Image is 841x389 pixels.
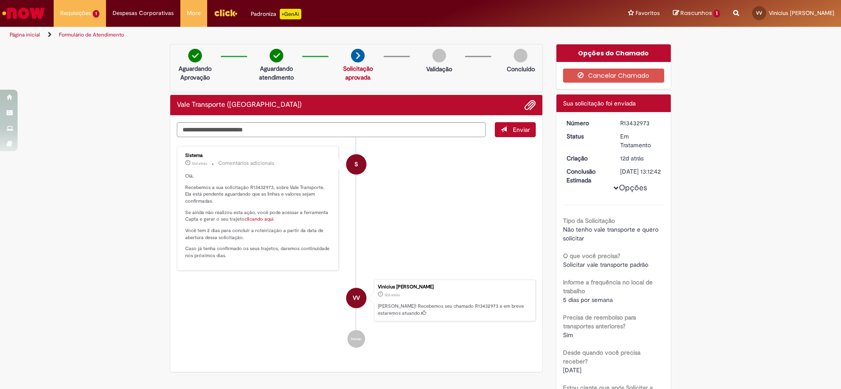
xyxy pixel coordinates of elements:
[680,9,712,17] span: Rascunhos
[351,49,365,62] img: arrow-next.png
[355,154,358,175] span: S
[192,161,207,166] span: 12d atrás
[245,216,275,222] a: clicando aqui.
[495,122,536,137] button: Enviar
[673,9,720,18] a: Rascunhos
[214,6,238,19] img: click_logo_yellow_360x200.png
[563,69,665,83] button: Cancelar Chamado
[513,126,530,134] span: Enviar
[280,9,301,19] p: +GenAi
[563,99,636,107] span: Sua solicitação foi enviada
[620,119,661,127] div: R13432973
[769,9,834,17] span: Vinicius [PERSON_NAME]
[187,9,201,18] span: More
[563,296,613,304] span: 5 dias por semana
[185,209,332,223] p: Se ainda não realizou esta ação, você pode acessar a ferramenta Capta e gerar o seu trajeto
[353,287,360,309] span: VV
[563,225,660,242] span: Não tenho vale transporte e quero solicitar
[620,167,661,176] div: [DATE] 13:12:42
[560,119,614,127] dt: Número
[563,313,636,330] b: Precisa de reembolso para transportes anteriores?
[185,153,332,158] div: Sistema
[713,10,720,18] span: 1
[177,122,486,137] textarea: Digite sua mensagem aqui...
[563,261,648,269] span: Solicitar vale transporte padrão
[507,65,535,73] p: Concluído
[185,245,332,259] p: Caso já tenha confirmado os seus trajetos, daremos continuidade nos próximos dias.
[255,64,298,82] p: Aguardando atendimento
[177,280,536,322] li: Vinicius Junio Viana
[384,292,400,298] span: 12d atrás
[177,101,302,109] h2: Vale Transporte (VT) Histórico de tíquete
[270,49,283,62] img: check-circle-green.png
[556,44,671,62] div: Opções do Chamado
[620,154,644,162] time: 20/08/2025 15:12:38
[192,161,207,166] time: 20/08/2025 15:12:42
[756,10,762,16] span: VV
[177,137,536,357] ul: Histórico de tíquete
[524,99,536,111] button: Adicionar anexos
[188,49,202,62] img: check-circle-green.png
[378,284,531,290] div: Vinicius [PERSON_NAME]
[560,167,614,185] dt: Conclusão Estimada
[59,31,124,38] a: Formulário de Atendimento
[563,331,573,339] span: Sim
[620,154,644,162] span: 12d atrás
[1,4,46,22] img: ServiceNow
[113,9,174,18] span: Despesas Corporativas
[432,49,446,62] img: img-circle-grey.png
[560,132,614,141] dt: Status
[346,154,366,175] div: System
[514,49,527,62] img: img-circle-grey.png
[636,9,660,18] span: Favoritos
[218,160,274,167] small: Comentários adicionais
[563,366,581,374] span: [DATE]
[384,292,400,298] time: 20/08/2025 15:12:38
[251,9,301,19] div: Padroniza
[185,184,332,205] p: Recebemos a sua solicitação R13432973, sobre Vale Transporte. Ela está pendente aguardando que as...
[563,349,640,365] b: Desde quando você precisa receber?
[563,278,653,295] b: Informe a frequência no local de trabalho
[93,10,99,18] span: 1
[346,288,366,308] div: Vinicius Junio Viana
[185,173,332,180] p: Olá,
[563,217,615,225] b: Tipo da Solicitação
[174,64,216,82] p: Aguardando Aprovação
[60,9,91,18] span: Requisições
[560,154,614,163] dt: Criação
[620,132,661,149] div: Em Tratamento
[378,303,531,316] p: [PERSON_NAME]! Recebemos seu chamado R13432973 e em breve estaremos atuando.
[563,252,620,260] b: O que você precisa?
[620,154,661,163] div: 20/08/2025 15:12:38
[185,227,332,241] p: Você tem 2 dias para concluir a roteirização a partir da data de abertura dessa solicitação.
[10,31,40,38] a: Página inicial
[7,27,554,43] ul: Trilhas de página
[426,65,452,73] p: Validação
[343,65,373,81] a: Solicitação aprovada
